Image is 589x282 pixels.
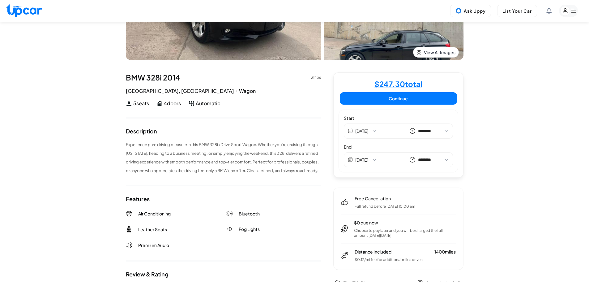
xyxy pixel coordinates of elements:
[239,226,260,232] span: Fog Lights
[138,226,167,232] span: Leather Seats
[546,8,552,14] div: View Notifications
[434,249,456,255] span: 1400 miles
[340,92,457,105] button: Continue
[126,140,321,175] p: Experience pure driving pleasure in this BMW 328i xDrive Sport Wagon. Whether you’re cruising thr...
[239,210,260,217] span: Bluetooth
[355,157,403,163] button: [DATE]
[126,196,150,202] div: Features
[354,228,456,238] p: Choose to pay later and you will be charged the full amount [DATE][DATE]
[355,204,415,209] p: Full refund before [DATE] 10:00 am
[344,115,453,121] label: Start
[355,257,456,262] p: $ 0.17 /mi fee for additional miles driven
[413,47,459,58] button: View All Images
[405,156,407,163] span: |
[226,226,233,232] img: Fog Lights
[164,100,181,107] span: 4 doors
[354,219,456,226] span: $0 due now
[455,8,462,14] img: Uppy
[126,87,321,95] div: [GEOGRAPHIC_DATA], [GEOGRAPHIC_DATA] Wagon
[6,4,42,17] img: Upcar Logo
[196,100,220,107] span: Automatic
[126,271,169,277] div: Review & Rating
[416,50,421,55] img: view-all
[138,242,169,248] span: Premium Audio
[126,226,132,233] img: Leather Seats
[126,128,157,134] div: Description
[341,225,348,232] img: pay-later
[497,5,537,17] button: List Your Car
[138,210,171,217] span: Air Conditioning
[126,72,321,82] div: BMW 328i 2014
[341,252,348,259] img: distance-included
[405,128,407,135] span: |
[355,195,415,202] span: Free Cancellation
[311,76,321,79] div: 3 Trips
[355,249,391,255] span: Distance Included
[133,100,149,107] span: 5 seats
[126,242,132,248] img: Premium Audio
[126,210,132,217] img: Air Conditioning
[344,144,453,150] label: End
[355,128,403,134] button: [DATE]
[424,49,455,55] span: View All Images
[374,80,422,88] h4: $ 247.30 total
[226,210,233,217] img: Bluetooth
[450,5,491,17] button: Ask Uppy
[341,198,348,206] img: free-cancel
